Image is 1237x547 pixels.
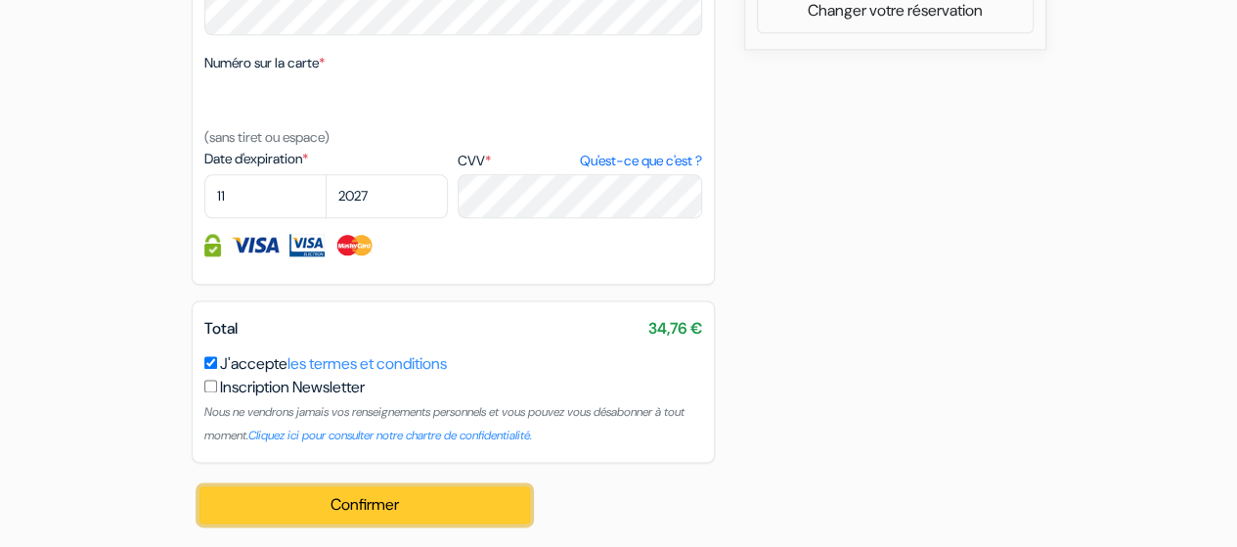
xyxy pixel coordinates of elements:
button: Confirmer [199,486,531,524]
span: 34,76 € [648,317,702,341]
img: Information de carte de crédit entièrement encryptée et sécurisée [204,234,221,256]
label: CVV [458,151,701,171]
a: Qu'est-ce que c'est ? [579,151,701,171]
label: Numéro sur la carte [204,53,325,73]
small: (sans tiret ou espace) [204,128,330,146]
label: J'accepte [220,352,447,376]
a: Cliquez ici pour consulter notre chartre de confidentialité. [248,428,532,443]
img: Visa Electron [289,234,325,256]
label: Date d'expiration [204,149,448,169]
img: Visa [231,234,280,256]
img: Master Card [334,234,375,256]
a: les termes et conditions [287,353,447,374]
span: Total [204,318,238,339]
small: Nous ne vendrons jamais vos renseignements personnels et vous pouvez vous désabonner à tout moment. [204,404,685,443]
label: Inscription Newsletter [220,376,365,399]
